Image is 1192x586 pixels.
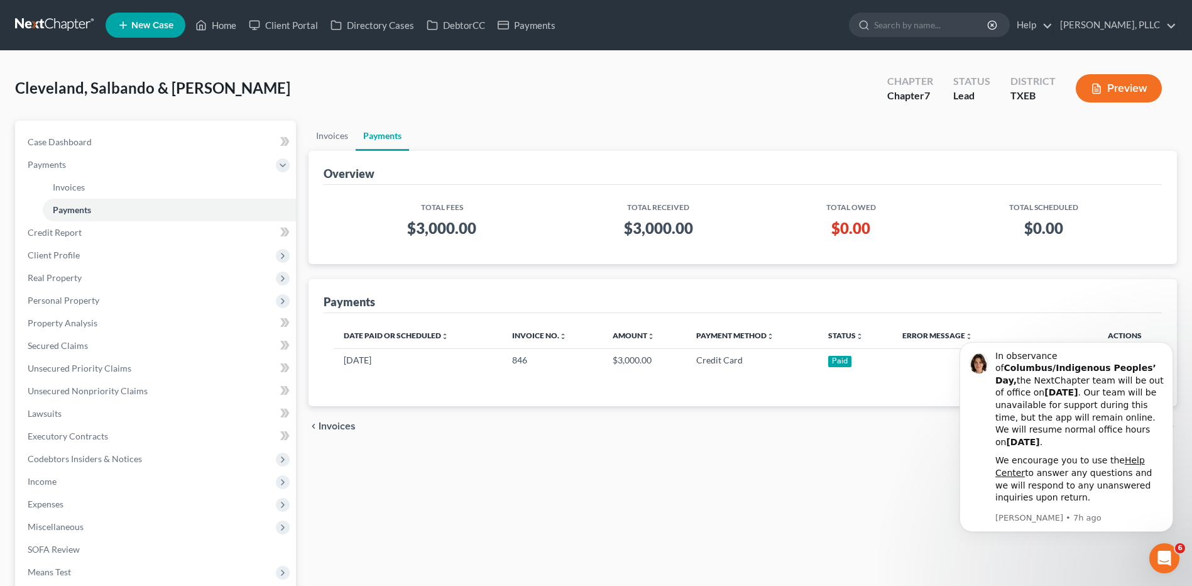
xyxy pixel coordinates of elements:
[953,74,990,89] div: Status
[53,204,91,215] span: Payments
[324,14,420,36] a: Directory Cases
[965,333,973,340] i: unfold_more
[767,333,774,340] i: unfold_more
[309,121,356,151] a: Invoices
[874,13,989,36] input: Search by name...
[324,294,375,309] div: Payments
[28,159,66,170] span: Payments
[924,89,930,101] span: 7
[18,312,296,334] a: Property Analysis
[18,538,296,561] a: SOFA Review
[18,380,296,402] a: Unsecured Nonpriority Claims
[856,333,863,340] i: unfold_more
[502,348,603,381] td: 846
[189,14,243,36] a: Home
[767,195,936,213] th: Total Owed
[1014,323,1152,348] th: Actions
[356,121,409,151] a: Payments
[28,272,82,283] span: Real Property
[324,166,375,181] div: Overview
[941,338,1192,580] iframe: Intercom notifications message
[1010,74,1056,89] div: District
[777,218,926,238] h3: $0.00
[43,176,296,199] a: Invoices
[15,79,290,97] span: Cleveland, Salbando & [PERSON_NAME]
[28,408,62,419] span: Lawsuits
[1010,89,1056,103] div: TXEB
[28,363,131,373] span: Unsecured Priority Claims
[18,334,296,357] a: Secured Claims
[28,453,142,464] span: Codebtors Insiders & Notices
[828,356,852,367] div: Paid
[334,195,550,213] th: Total Fees
[560,218,756,238] h3: $3,000.00
[512,331,567,340] a: Invoice No.unfold_more
[936,195,1152,213] th: Total Scheduled
[1076,74,1162,102] button: Preview
[28,250,80,260] span: Client Profile
[1010,14,1053,36] a: Help
[28,544,80,555] span: SOFA Review
[18,357,296,380] a: Unsecured Priority Claims
[43,199,296,221] a: Payments
[309,421,356,431] button: chevron_left Invoices
[28,318,97,328] span: Property Analysis
[28,521,84,532] span: Miscellaneous
[18,425,296,448] a: Executory Contracts
[344,218,540,238] h3: $3,000.00
[28,385,148,396] span: Unsecured Nonpriority Claims
[441,333,449,340] i: unfold_more
[1175,543,1185,553] span: 6
[319,421,356,431] span: Invoices
[1054,14,1176,36] a: [PERSON_NAME], PLLC
[946,218,1142,238] h3: $0.00
[828,331,863,340] a: Statusunfold_more
[28,476,57,487] span: Income
[613,331,655,340] a: Amountunfold_more
[28,499,63,509] span: Expenses
[902,331,973,340] a: Error Messageunfold_more
[28,567,71,577] span: Means Test
[28,340,88,351] span: Secured Claims
[953,89,990,103] div: Lead
[28,431,108,441] span: Executory Contracts
[28,227,82,238] span: Credit Report
[309,421,319,431] i: chevron_left
[18,131,296,153] a: Case Dashboard
[18,221,296,244] a: Credit Report
[334,348,502,381] td: [DATE]
[887,89,933,103] div: Chapter
[559,333,567,340] i: unfold_more
[603,348,686,381] td: $3,000.00
[420,14,491,36] a: DebtorCC
[18,402,296,425] a: Lawsuits
[28,295,99,306] span: Personal Property
[550,195,766,213] th: Total Received
[887,74,933,89] div: Chapter
[647,333,655,340] i: unfold_more
[53,182,85,192] span: Invoices
[131,21,173,30] span: New Case
[686,348,818,381] td: Credit Card
[491,14,562,36] a: Payments
[243,14,324,36] a: Client Portal
[344,331,449,340] a: Date Paid or Scheduledunfold_more
[28,136,92,147] span: Case Dashboard
[696,331,774,340] a: Payment Methodunfold_more
[1149,543,1179,573] iframe: Intercom live chat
